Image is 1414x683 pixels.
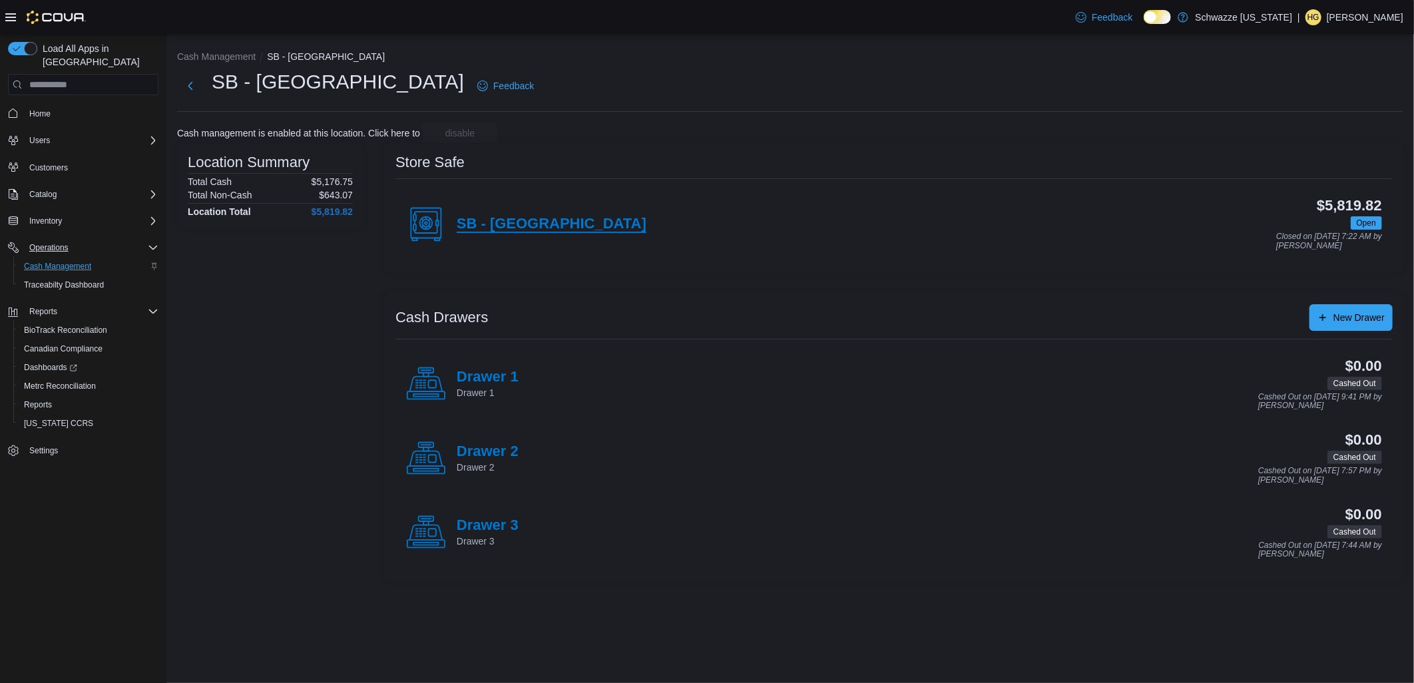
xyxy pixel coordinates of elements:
button: Cash Management [13,257,164,276]
span: Catalog [24,186,158,202]
h3: $0.00 [1345,432,1382,448]
h3: Cash Drawers [395,310,488,326]
span: Home [24,105,158,121]
span: disable [445,126,475,140]
button: Metrc Reconciliation [13,377,164,395]
span: Cashed Out [1333,377,1376,389]
p: Closed on [DATE] 7:22 AM by [PERSON_NAME] [1276,232,1382,250]
span: Traceabilty Dashboard [19,277,158,293]
a: Settings [24,443,63,459]
span: Operations [29,242,69,253]
span: Load All Apps in [GEOGRAPHIC_DATA] [37,42,158,69]
span: Metrc Reconciliation [24,381,96,391]
span: BioTrack Reconciliation [24,325,107,336]
button: Cash Management [177,51,256,62]
h3: Store Safe [395,154,465,170]
button: Operations [24,240,74,256]
button: disable [423,122,497,144]
span: Inventory [24,213,158,229]
p: [PERSON_NAME] [1327,9,1403,25]
p: $5,176.75 [312,176,353,187]
button: [US_STATE] CCRS [13,414,164,433]
span: [US_STATE] CCRS [24,418,93,429]
nav: Complex example [8,98,158,495]
p: Cash management is enabled at this location. Click here to [177,128,420,138]
p: Cashed Out on [DATE] 7:44 AM by [PERSON_NAME] [1259,541,1382,559]
a: Canadian Compliance [19,341,108,357]
img: Cova [27,11,86,24]
span: Canadian Compliance [19,341,158,357]
h1: SB - [GEOGRAPHIC_DATA] [212,69,464,95]
span: Feedback [1092,11,1132,24]
h4: $5,819.82 [312,206,353,217]
span: Dashboards [19,359,158,375]
a: Dashboards [13,358,164,377]
h3: $0.00 [1345,358,1382,374]
h4: Location Total [188,206,251,217]
nav: An example of EuiBreadcrumbs [177,50,1403,66]
span: Reports [24,304,158,320]
h4: SB - [GEOGRAPHIC_DATA] [457,216,646,233]
button: Settings [3,441,164,460]
span: Inventory [29,216,62,226]
button: Traceabilty Dashboard [13,276,164,294]
span: Settings [24,442,158,459]
p: Cashed Out on [DATE] 7:57 PM by [PERSON_NAME] [1258,467,1382,485]
a: Metrc Reconciliation [19,378,101,394]
h4: Drawer 1 [457,369,519,386]
p: Cashed Out on [DATE] 9:41 PM by [PERSON_NAME] [1258,393,1382,411]
a: Feedback [472,73,539,99]
a: Cash Management [19,258,97,274]
a: [US_STATE] CCRS [19,415,99,431]
span: Washington CCRS [19,415,158,431]
span: Cash Management [24,261,91,272]
p: Drawer 3 [457,535,519,548]
button: Catalog [3,185,164,204]
h6: Total Cash [188,176,232,187]
button: SB - [GEOGRAPHIC_DATA] [267,51,385,62]
button: Operations [3,238,164,257]
span: Cashed Out [1327,377,1382,390]
span: Canadian Compliance [24,343,103,354]
span: Feedback [493,79,534,93]
span: Cashed Out [1333,526,1376,538]
p: Drawer 1 [457,386,519,399]
span: Home [29,109,51,119]
a: BioTrack Reconciliation [19,322,113,338]
button: Inventory [24,213,67,229]
span: Customers [24,159,158,176]
button: BioTrack Reconciliation [13,321,164,340]
span: Open [1357,217,1376,229]
p: | [1297,9,1300,25]
span: Catalog [29,189,57,200]
h3: $0.00 [1345,507,1382,523]
button: Reports [24,304,63,320]
button: Users [3,131,164,150]
span: Traceabilty Dashboard [24,280,104,290]
h4: Drawer 3 [457,517,519,535]
a: Traceabilty Dashboard [19,277,109,293]
button: Next [177,73,204,99]
button: Inventory [3,212,164,230]
a: Dashboards [19,359,83,375]
a: Home [24,106,56,122]
span: Dashboards [24,362,77,373]
span: Metrc Reconciliation [19,378,158,394]
button: Customers [3,158,164,177]
button: Catalog [24,186,62,202]
a: Reports [19,397,57,413]
span: BioTrack Reconciliation [19,322,158,338]
button: Reports [13,395,164,414]
span: Settings [29,445,58,456]
p: Drawer 2 [457,461,519,474]
span: Cash Management [19,258,158,274]
a: Customers [24,160,73,176]
button: New Drawer [1309,304,1393,331]
button: Reports [3,302,164,321]
span: Operations [24,240,158,256]
h3: $5,819.82 [1317,198,1382,214]
span: Reports [19,397,158,413]
input: Dark Mode [1144,10,1172,24]
span: Reports [29,306,57,317]
h6: Total Non-Cash [188,190,252,200]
